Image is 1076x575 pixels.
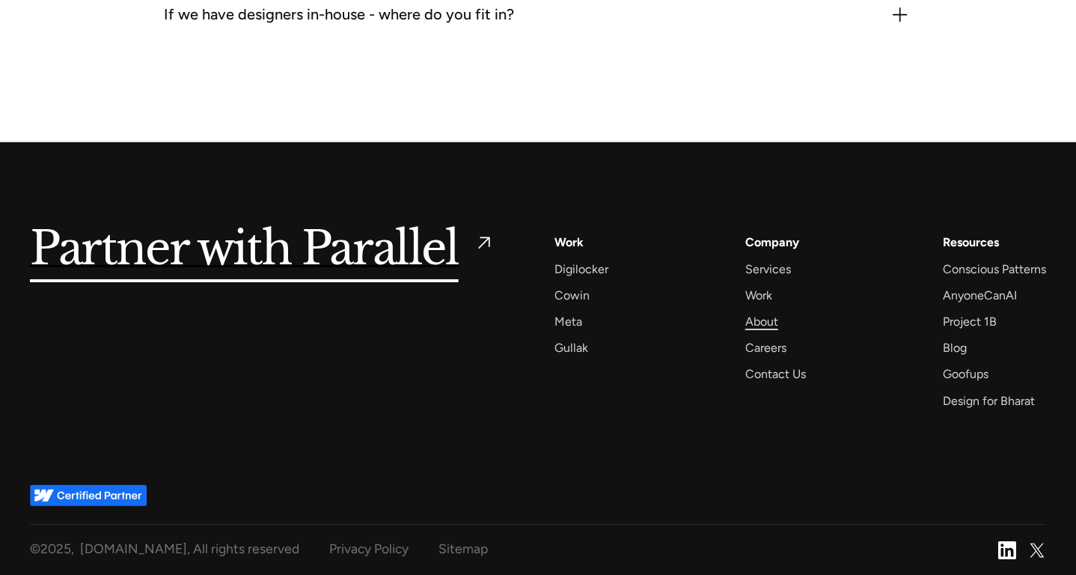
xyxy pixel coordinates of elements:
div: © , [DOMAIN_NAME], All rights reserved [30,537,299,560]
a: Design for Bharat [943,391,1035,411]
a: Goofups [943,364,988,384]
div: Resources [943,232,999,252]
a: Work [554,232,584,252]
a: Work [745,285,772,305]
a: Sitemap [438,537,488,560]
a: Meta [554,311,582,332]
a: Cowin [554,285,590,305]
a: Digilocker [554,259,608,279]
a: Blog [943,338,967,358]
a: Conscious Patterns [943,259,1046,279]
h5: Partner with Parallel [30,232,459,267]
a: Careers [745,338,786,358]
a: Privacy Policy [329,537,409,560]
a: AnyoneCanAI [943,285,1017,305]
a: Company [745,232,799,252]
span: 2025 [40,541,71,556]
a: Partner with Parallel [30,232,495,267]
a: Gullak [554,338,588,358]
a: Contact Us [745,364,806,384]
div: If we have designers in-house - where do you fit in? [164,3,514,27]
a: Services [745,259,791,279]
a: About [745,311,778,332]
a: Project 1B [943,311,997,332]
